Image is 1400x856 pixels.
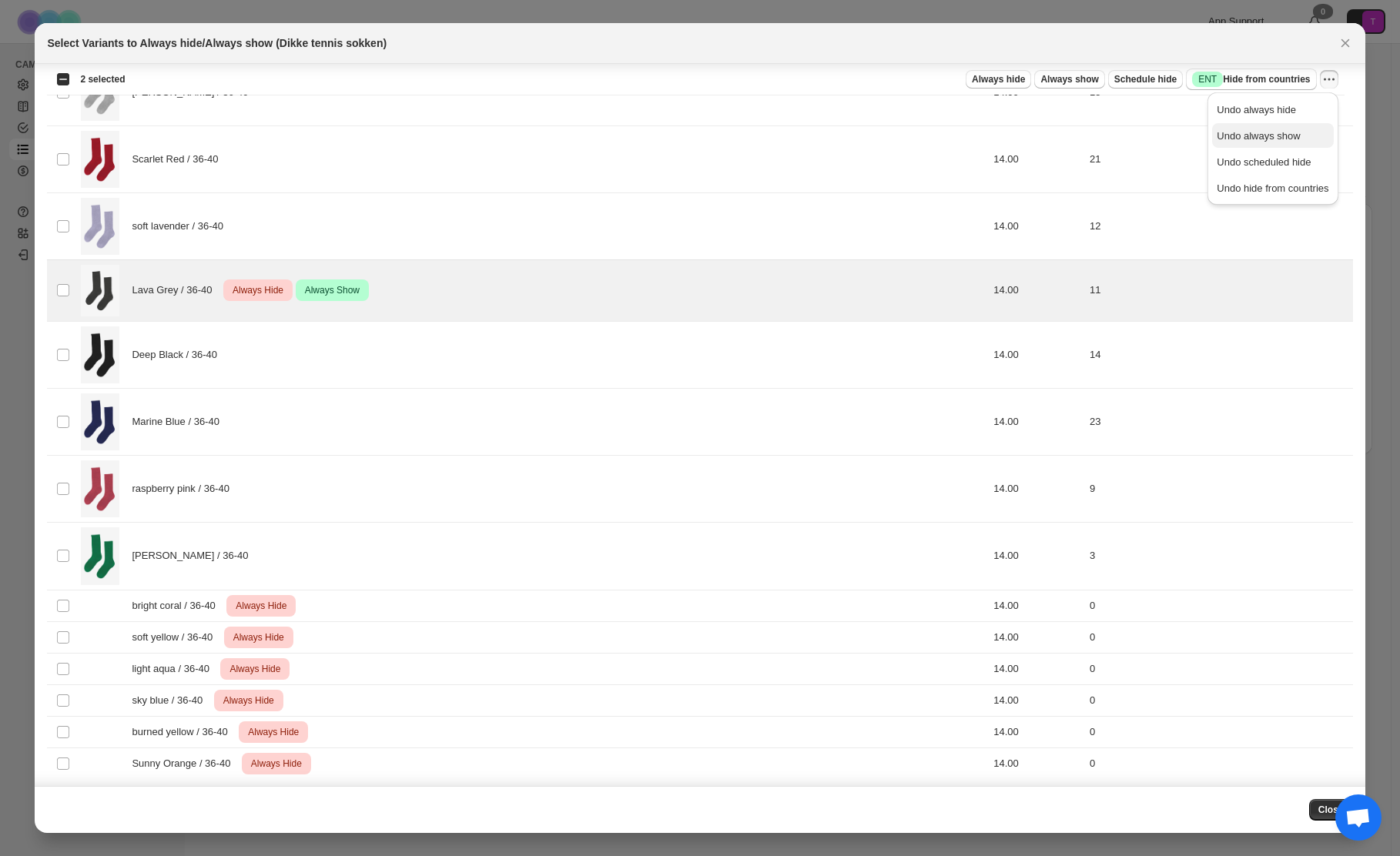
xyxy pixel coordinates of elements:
td: 23 [1085,388,1352,455]
span: burned yellow / 36-40 [132,724,236,740]
span: light aqua / 36-40 [132,661,217,677]
td: 11 [1085,260,1352,322]
span: ENT [1198,73,1217,85]
span: soft lavender / 36-40 [132,219,231,234]
td: 0 [1085,653,1352,684]
span: Undo hide from countries [1217,182,1328,194]
button: Undo always hide [1212,97,1333,122]
button: Undo hide from countries [1212,176,1333,200]
td: 14.00 [989,260,1085,322]
span: Close [1318,804,1344,816]
span: raspberry pink / 36-40 [132,481,237,497]
span: Always Hide [229,281,286,299]
button: Schedule hide [1108,70,1183,89]
img: colorful-standard-dikke-tennis-sokken-organic-active-sock-marine-blue-CS6005.jpg [81,393,119,450]
span: Undo scheduled hide [1217,156,1311,168]
span: Sunny Orange / 36-40 [132,756,239,771]
span: soft yellow / 36-40 [132,630,221,645]
span: Hide from countries [1192,72,1310,87]
span: Always Hide [226,660,283,678]
td: 14.00 [989,621,1085,653]
span: Always Hide [230,628,287,647]
button: Always hide [966,70,1031,89]
button: Always show [1034,70,1104,89]
td: 14.00 [989,747,1085,779]
td: 0 [1085,621,1352,653]
span: Undo always hide [1217,104,1296,115]
td: 14.00 [989,321,1085,388]
td: 21 [1085,125,1352,192]
span: bright coral / 36-40 [132,598,223,614]
td: 14 [1085,321,1352,388]
button: SuccessENTHide from countries [1186,69,1316,90]
td: 14.00 [989,523,1085,590]
img: colorful-standard-dikke-tennis-sokken-organic-active-sock-soft-lavender-CS6005.jpg [81,198,119,255]
span: Always Hide [220,691,277,710]
button: Undo always show [1212,123,1333,148]
span: Always show [1040,73,1098,85]
td: 14.00 [989,716,1085,747]
button: Undo scheduled hide [1212,149,1333,174]
td: 14.00 [989,192,1085,259]
td: 9 [1085,456,1352,523]
span: Always Hide [245,723,302,741]
td: 0 [1085,684,1352,716]
td: 0 [1085,747,1352,779]
td: 0 [1085,716,1352,747]
img: CS6005_Female_OrganicActiveSock-LavaGrey_2.jpg [81,265,119,316]
img: colorful-standard-dikke-tennis-sokken-organic-active-sock-scarlet-red-CS6005.jpg [81,131,119,188]
td: 14.00 [989,590,1085,621]
td: 14.00 [989,653,1085,684]
span: Always Hide [248,754,305,773]
span: Always Show [302,281,363,299]
img: colorful-standard-dikke-tennis-sokken-organic-active-sock-deep-black-CS6005.jpg [81,326,119,383]
span: Schedule hide [1114,73,1177,85]
button: Close [1309,799,1353,821]
span: Lava Grey / 36-40 [132,283,220,298]
td: 0 [1085,590,1352,621]
td: 14.00 [989,388,1085,455]
span: Undo always show [1217,130,1300,142]
td: 14.00 [989,456,1085,523]
span: Always hide [972,73,1025,85]
span: Deep Black / 36-40 [132,347,225,363]
img: colorful-standard-dikke-tennis-sokken-organic-active-sock-kelly-green-CS6005.jpg [81,527,119,584]
span: 2 selected [80,73,125,85]
td: 3 [1085,523,1352,590]
span: sky blue / 36-40 [132,693,211,708]
button: Close [1335,32,1356,54]
span: Always Hide [233,597,290,615]
td: 14.00 [989,125,1085,192]
button: More actions [1320,70,1338,89]
a: Open de chat [1335,794,1382,841]
td: 14.00 [989,684,1085,716]
td: 12 [1085,192,1352,259]
span: Scarlet Red / 36-40 [132,152,226,167]
span: Marine Blue / 36-40 [132,414,227,430]
img: colorful-standard-dikke-tennis-sokken-organic-active-sock-raspberry-pink-CS6005.jpg [81,460,119,517]
span: [PERSON_NAME] / 36-40 [132,548,256,563]
h2: Select Variants to Always hide/Always show (Dikke tennis sokken) [47,35,387,51]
